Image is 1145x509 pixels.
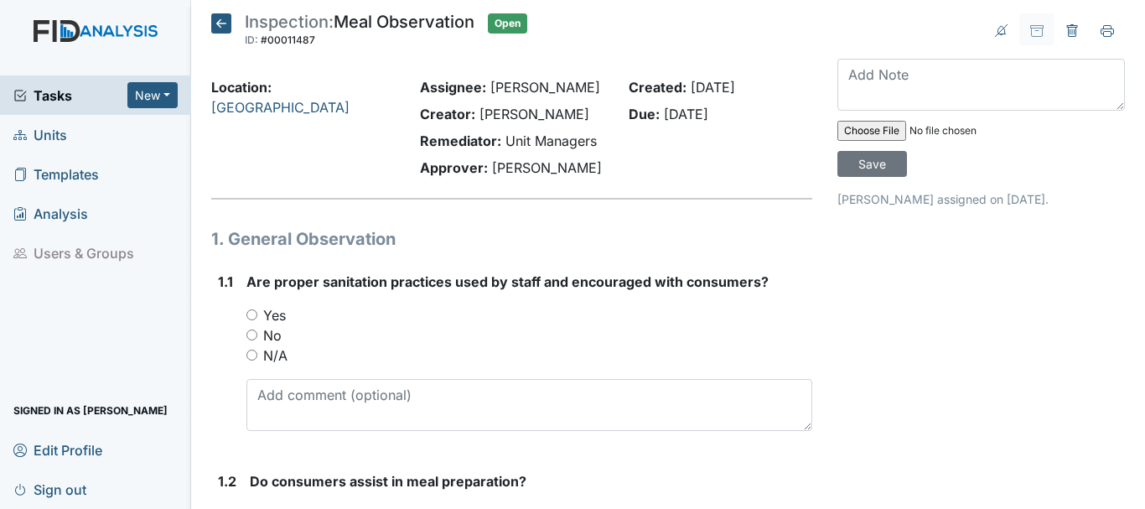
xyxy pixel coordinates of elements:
[250,473,526,490] span: Do consumers assist in meal preparation?
[490,79,600,96] span: [PERSON_NAME]
[837,190,1125,208] p: [PERSON_NAME] assigned on [DATE].
[13,122,67,148] span: Units
[505,132,597,149] span: Unit Managers
[246,309,257,320] input: Yes
[261,34,315,46] span: #00011487
[211,226,812,252] h1: 1. General Observation
[246,350,257,361] input: N/A
[13,200,88,226] span: Analysis
[218,471,236,491] label: 1.2
[245,34,258,46] span: ID:
[13,397,168,423] span: Signed in as [PERSON_NAME]
[13,476,86,502] span: Sign out
[13,86,127,106] a: Tasks
[13,161,99,187] span: Templates
[211,79,272,96] strong: Location:
[218,272,233,292] label: 1.1
[629,106,660,122] strong: Due:
[420,106,475,122] strong: Creator:
[420,132,501,149] strong: Remediator:
[492,159,602,176] span: [PERSON_NAME]
[263,305,286,325] label: Yes
[13,437,102,463] span: Edit Profile
[246,273,769,290] span: Are proper sanitation practices used by staff and encouraged with consumers?
[245,13,474,50] div: Meal Observation
[263,345,288,366] label: N/A
[479,106,589,122] span: [PERSON_NAME]
[263,325,282,345] label: No
[211,99,350,116] a: [GEOGRAPHIC_DATA]
[420,79,486,96] strong: Assignee:
[664,106,708,122] span: [DATE]
[691,79,735,96] span: [DATE]
[246,330,257,340] input: No
[629,79,686,96] strong: Created:
[127,82,178,108] button: New
[245,12,334,32] span: Inspection:
[488,13,527,34] span: Open
[837,151,907,177] input: Save
[420,159,488,176] strong: Approver:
